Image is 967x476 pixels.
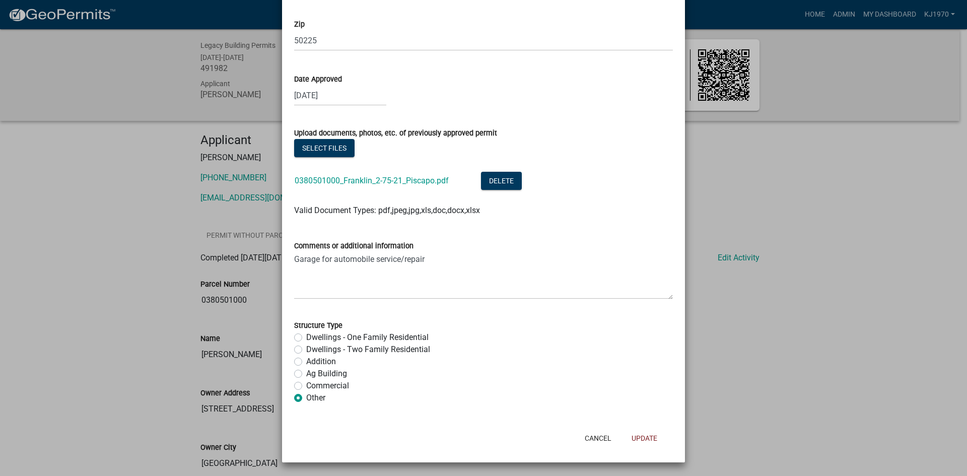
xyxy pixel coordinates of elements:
label: Ag Building [306,368,347,380]
input: mm/dd/yyyy [294,85,386,106]
button: Update [624,429,665,447]
label: Comments or additional information [294,243,413,250]
button: Cancel [577,429,619,447]
label: Other [306,392,325,404]
button: Select files [294,139,355,157]
label: Commercial [306,380,349,392]
button: Delete [481,172,522,190]
label: Structure Type [294,322,342,329]
label: Dwellings - Two Family Residential [306,344,430,356]
label: Dwellings - One Family Residential [306,331,429,344]
label: Zip [294,21,305,28]
label: Date Approved [294,76,342,83]
span: Valid Document Types: pdf,jpeg,jpg,xls,doc,docx,xlsx [294,206,480,215]
label: Addition [306,356,336,368]
wm-modal-confirm: Delete Document [481,177,522,186]
label: Upload documents, photos, etc. of previously approved permit [294,130,497,137]
a: 0380501000_Franklin_2-75-21_Piscapo.pdf [295,176,449,185]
